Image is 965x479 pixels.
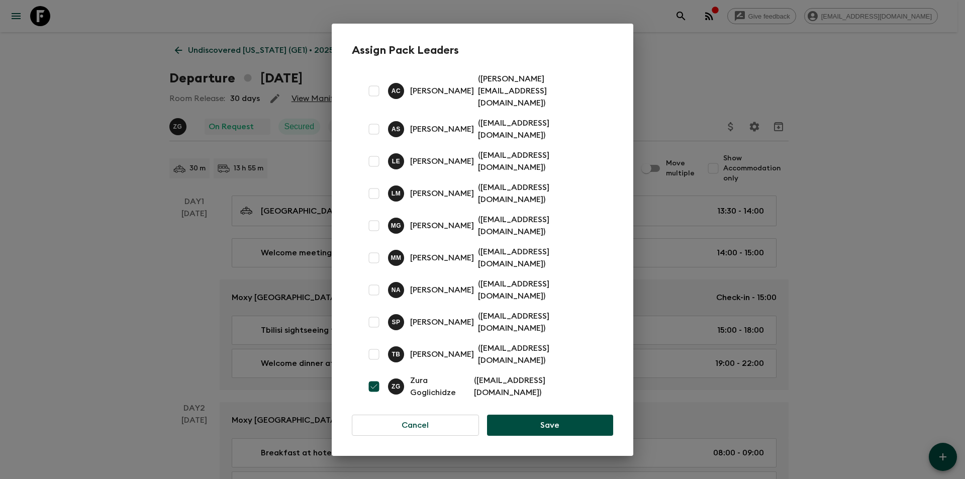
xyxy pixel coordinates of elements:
p: L E [392,157,401,165]
p: ( [EMAIL_ADDRESS][DOMAIN_NAME] ) [478,342,601,366]
p: ( [EMAIL_ADDRESS][DOMAIN_NAME] ) [478,310,601,334]
p: [PERSON_NAME] [410,348,474,360]
p: A C [392,87,401,95]
button: Save [487,415,613,436]
p: [PERSON_NAME] [410,316,474,328]
p: N A [392,286,401,294]
p: S P [392,318,400,326]
p: [PERSON_NAME] [410,220,474,232]
p: T B [392,350,400,358]
p: [PERSON_NAME] [410,123,474,135]
button: Cancel [352,415,479,436]
p: ( [EMAIL_ADDRESS][DOMAIN_NAME] ) [478,214,601,238]
p: ( [EMAIL_ADDRESS][DOMAIN_NAME] ) [478,117,601,141]
p: [PERSON_NAME] [410,284,474,296]
p: ( [EMAIL_ADDRESS][DOMAIN_NAME] ) [478,246,601,270]
p: M M [391,254,401,262]
p: ( [EMAIL_ADDRESS][DOMAIN_NAME] ) [474,374,601,399]
p: Z G [392,382,401,391]
p: [PERSON_NAME] [410,187,474,200]
p: A S [392,125,401,133]
p: L M [392,189,401,198]
p: [PERSON_NAME] [410,85,474,97]
p: ( [EMAIL_ADDRESS][DOMAIN_NAME] ) [478,278,601,302]
p: Zura Goglichidze [410,374,470,399]
p: [PERSON_NAME] [410,155,474,167]
p: [PERSON_NAME] [410,252,474,264]
p: ( [EMAIL_ADDRESS][DOMAIN_NAME] ) [478,181,601,206]
p: M G [391,222,402,230]
h2: Assign Pack Leaders [352,44,613,57]
p: ( [EMAIL_ADDRESS][DOMAIN_NAME] ) [478,149,601,173]
p: ( [PERSON_NAME][EMAIL_ADDRESS][DOMAIN_NAME] ) [478,73,601,109]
